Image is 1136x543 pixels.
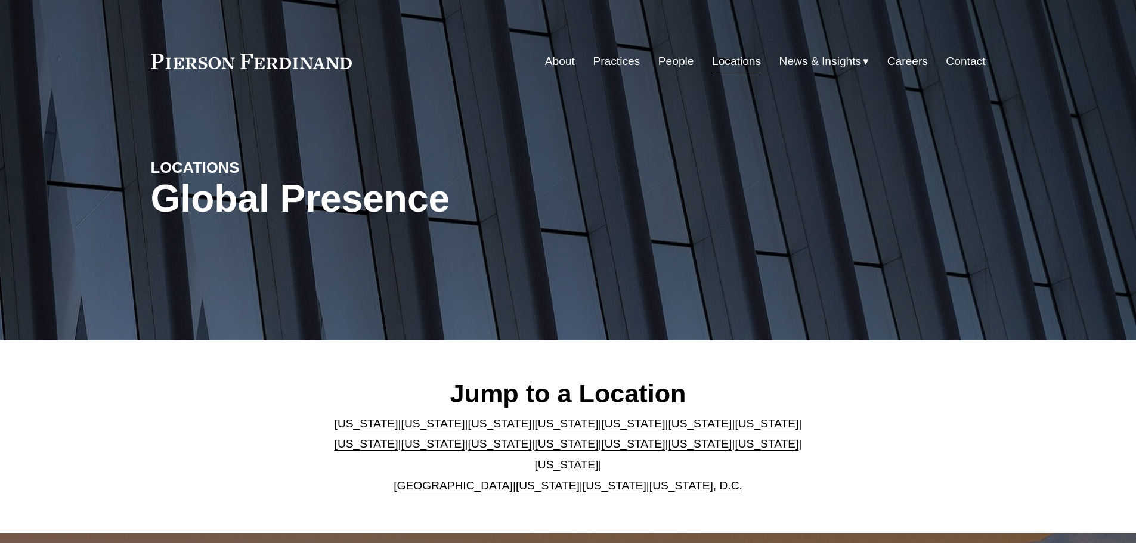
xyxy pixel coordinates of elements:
a: [US_STATE] [401,417,465,430]
a: [US_STATE] [468,437,532,450]
a: [US_STATE] [668,437,732,450]
a: [US_STATE] [335,417,398,430]
a: [US_STATE] [535,417,599,430]
h1: Global Presence [151,177,707,221]
a: [US_STATE], D.C. [649,479,742,492]
a: [US_STATE] [535,437,599,450]
a: [GEOGRAPHIC_DATA] [394,479,513,492]
span: News & Insights [779,51,862,72]
h4: LOCATIONS [151,158,360,177]
a: [US_STATE] [668,417,732,430]
a: [US_STATE] [535,458,599,471]
a: [US_STATE] [601,437,665,450]
a: [US_STATE] [735,437,798,450]
a: Locations [712,50,761,73]
a: [US_STATE] [516,479,580,492]
a: [US_STATE] [735,417,798,430]
a: Contact [946,50,985,73]
a: [US_STATE] [601,417,665,430]
a: [US_STATE] [401,437,465,450]
a: Practices [593,50,640,73]
h2: Jump to a Location [324,378,812,409]
a: Careers [887,50,928,73]
a: [US_STATE] [335,437,398,450]
a: folder dropdown [779,50,869,73]
a: [US_STATE] [468,417,532,430]
p: | | | | | | | | | | | | | | | | | | [324,414,812,496]
a: [US_STATE] [583,479,646,492]
a: About [545,50,575,73]
a: People [658,50,694,73]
